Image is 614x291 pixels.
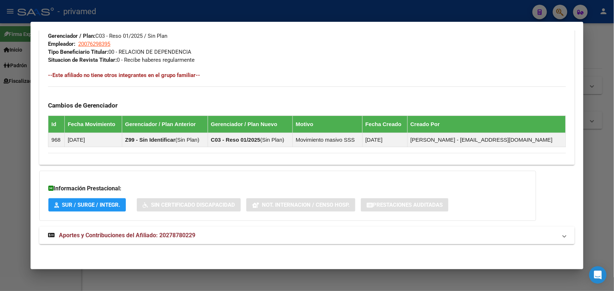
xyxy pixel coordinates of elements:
span: C03 - Reso 01/2025 / Sin Plan [48,33,167,39]
th: Fecha Movimiento [65,116,122,133]
strong: Empleador: [48,41,75,47]
button: SUR / SURGE / INTEGR. [48,198,126,212]
span: 00 - RELACION DE DEPENDENCIA [48,49,191,55]
span: 0 - Recibe haberes regularmente [48,57,195,63]
button: Prestaciones Auditadas [361,198,448,212]
h4: --Este afiliado no tiene otros integrantes en el grupo familiar-- [48,71,566,79]
strong: Tipo Beneficiario Titular: [48,49,108,55]
button: Not. Internacion / Censo Hosp. [246,198,355,212]
strong: Situacion de Revista Titular: [48,57,117,63]
td: ( ) [122,133,208,147]
h3: Información Prestacional: [48,184,527,193]
th: Motivo [293,116,362,133]
span: Sin Certificado Discapacidad [151,202,235,209]
strong: Z99 - Sin Identificar [125,137,175,143]
strong: Gerenciador / Plan: [48,33,95,39]
th: Creado Por [407,116,566,133]
span: Sin Plan [177,137,198,143]
th: Id [48,116,65,133]
td: [DATE] [362,133,407,147]
span: Not. Internacion / Censo Hosp. [262,202,350,209]
div: Open Intercom Messenger [589,266,607,284]
span: Aportes y Contribuciones del Afiliado: 20278780229 [59,232,195,239]
td: 968 [48,133,65,147]
td: Movimiento masivo SSS [293,133,362,147]
strong: C03 - Reso 01/2025 [211,137,260,143]
button: Sin Certificado Discapacidad [137,198,241,212]
td: [DATE] [65,133,122,147]
span: SUR / SURGE / INTEGR. [62,202,120,209]
td: [PERSON_NAME] - [EMAIL_ADDRESS][DOMAIN_NAME] [407,133,566,147]
span: Prestaciones Auditadas [373,202,443,209]
mat-expansion-panel-header: Aportes y Contribuciones del Afiliado: 20278780229 [39,227,574,244]
th: Gerenciador / Plan Anterior [122,116,208,133]
th: Fecha Creado [362,116,407,133]
h3: Cambios de Gerenciador [48,101,566,109]
th: Gerenciador / Plan Nuevo [208,116,292,133]
td: ( ) [208,133,292,147]
span: 20076298395 [78,41,110,47]
span: Sin Plan [262,137,283,143]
